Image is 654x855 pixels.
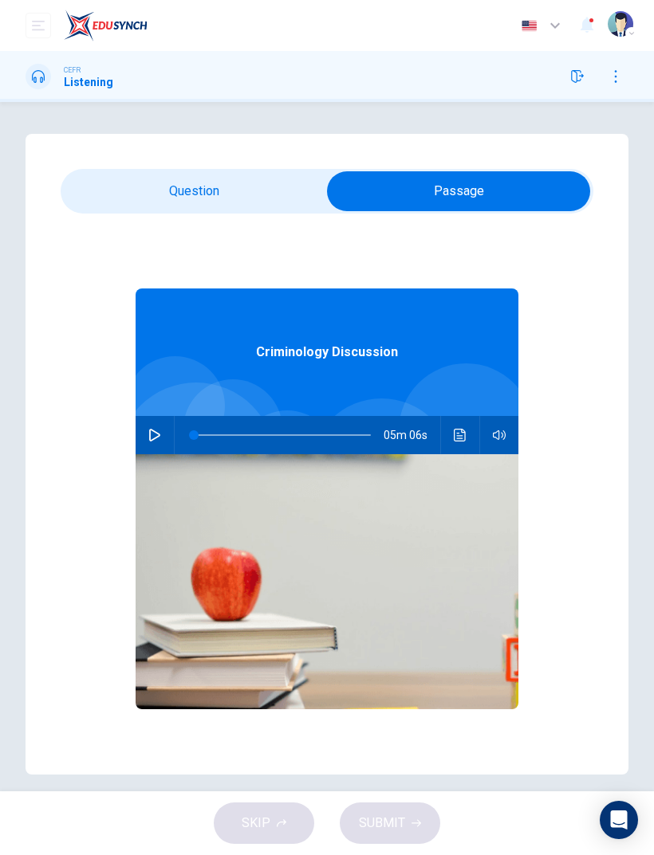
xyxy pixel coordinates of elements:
img: Profile picture [608,11,633,37]
div: Open Intercom Messenger [600,801,638,839]
span: CEFR [64,65,81,76]
span: 05m 06s [384,416,440,454]
img: en [519,20,539,32]
img: Criminology Discussion [136,454,518,709]
h1: Listening [64,76,113,88]
span: Criminology Discussion [256,343,398,362]
button: Click to see the audio transcription [447,416,473,454]
img: EduSynch logo [64,10,148,41]
button: open mobile menu [26,13,51,38]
